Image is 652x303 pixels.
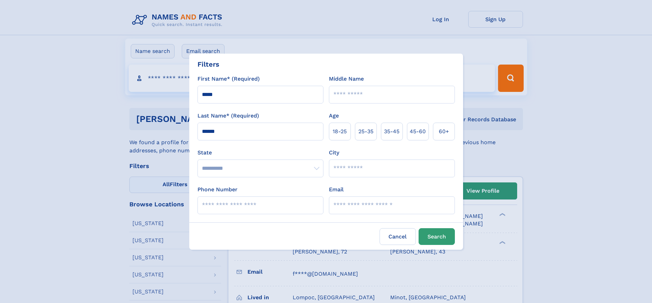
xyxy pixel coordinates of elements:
[358,127,373,136] span: 25‑35
[333,127,347,136] span: 18‑25
[329,185,344,194] label: Email
[329,75,364,83] label: Middle Name
[197,112,259,120] label: Last Name* (Required)
[329,112,339,120] label: Age
[197,59,219,69] div: Filters
[380,228,416,245] label: Cancel
[197,75,260,83] label: First Name* (Required)
[197,185,238,194] label: Phone Number
[384,127,399,136] span: 35‑45
[419,228,455,245] button: Search
[439,127,449,136] span: 60+
[197,149,323,157] label: State
[329,149,339,157] label: City
[410,127,426,136] span: 45‑60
